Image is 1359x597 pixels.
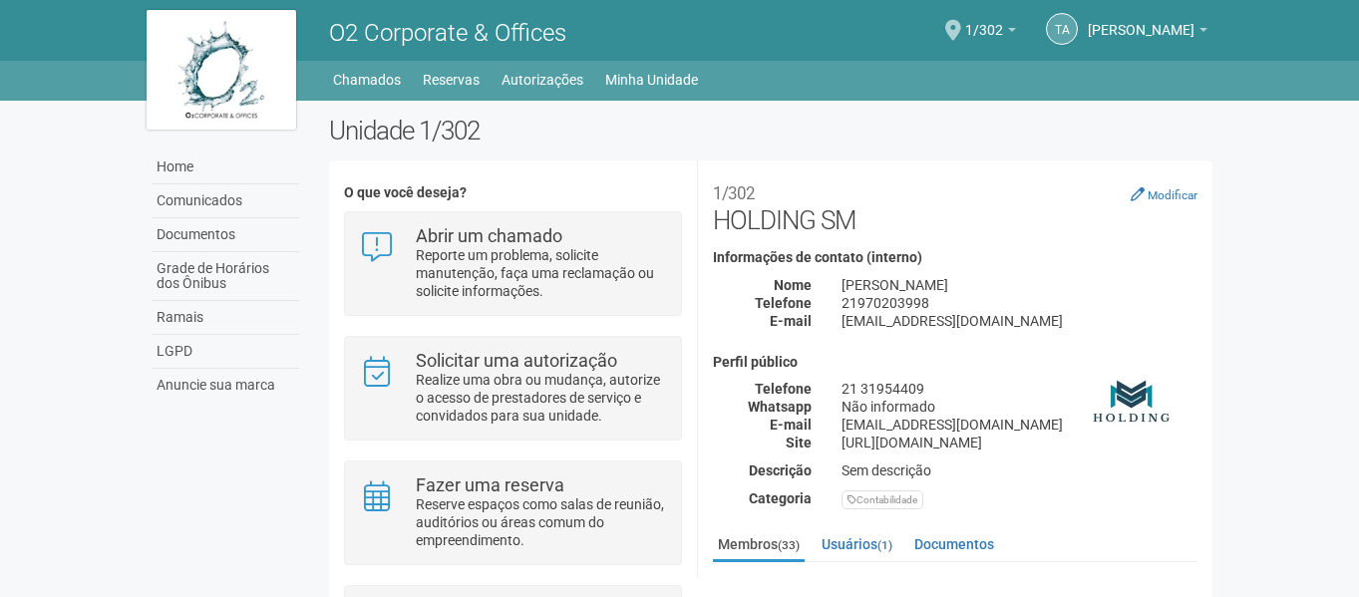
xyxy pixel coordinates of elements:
strong: Descrição [749,462,812,478]
h4: Informações de contato (interno) [713,250,1197,265]
a: Ramais [152,301,299,335]
strong: Site [786,435,812,450]
a: Grade de Horários dos Ônibus [152,252,299,301]
p: Realize uma obra ou mudança, autorize o acesso de prestadores de serviço e convidados para sua un... [416,371,666,425]
strong: Nome [774,277,812,293]
a: Fazer uma reserva Reserve espaços como salas de reunião, auditórios ou áreas comum do empreendime... [360,476,666,549]
strong: Solicitar uma autorização [416,350,617,371]
a: Abrir um chamado Reporte um problema, solicite manutenção, faça uma reclamação ou solicite inform... [360,227,666,300]
p: Reserve espaços como salas de reunião, auditórios ou áreas comum do empreendimento. [416,495,666,549]
a: Documentos [152,218,299,252]
div: Sem descrição [827,461,1212,479]
strong: Membros [713,578,1197,596]
div: [EMAIL_ADDRESS][DOMAIN_NAME] [827,312,1212,330]
span: 1/302 [965,3,1003,38]
a: Chamados [333,66,401,94]
div: 21970203998 [827,294,1212,312]
h4: Perfil público [713,355,1197,370]
div: [PERSON_NAME] [827,276,1212,294]
a: Usuários(1) [817,529,897,559]
img: logo.jpg [147,10,296,130]
a: Solicitar uma autorização Realize uma obra ou mudança, autorize o acesso de prestadores de serviç... [360,352,666,425]
a: Autorizações [502,66,583,94]
a: TA [1046,13,1078,45]
div: [URL][DOMAIN_NAME] [827,434,1212,451]
a: Home [152,150,299,184]
span: O2 Corporate & Offices [329,19,566,47]
strong: E-mail [770,313,812,329]
small: 1/302 [713,183,755,203]
small: Modificar [1148,188,1197,202]
strong: Fazer uma reserva [416,474,564,495]
strong: Categoria [749,490,812,506]
a: Modificar [1131,186,1197,202]
small: (1) [877,538,892,552]
strong: Whatsapp [748,399,812,415]
h2: Unidade 1/302 [329,116,1213,146]
a: Comunicados [152,184,299,218]
div: Não informado [827,398,1212,416]
p: Reporte um problema, solicite manutenção, faça uma reclamação ou solicite informações. [416,246,666,300]
strong: Telefone [755,295,812,311]
a: Documentos [909,529,999,559]
strong: Abrir um chamado [416,225,562,246]
a: Membros(33) [713,529,805,562]
div: Contabilidade [842,490,923,509]
div: 21 31954409 [827,380,1212,398]
a: [PERSON_NAME] [1088,25,1207,41]
a: Anuncie sua marca [152,369,299,402]
strong: E-mail [770,417,812,433]
a: LGPD [152,335,299,369]
h4: O que você deseja? [344,185,682,200]
div: [EMAIL_ADDRESS][DOMAIN_NAME] [827,416,1212,434]
a: Reservas [423,66,480,94]
h2: HOLDING SM [713,175,1197,235]
a: 1/302 [965,25,1016,41]
img: business.png [1083,355,1183,454]
span: Thamiris Abdala [1088,3,1194,38]
small: (33) [778,538,800,552]
a: Minha Unidade [605,66,698,94]
strong: Telefone [755,381,812,397]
